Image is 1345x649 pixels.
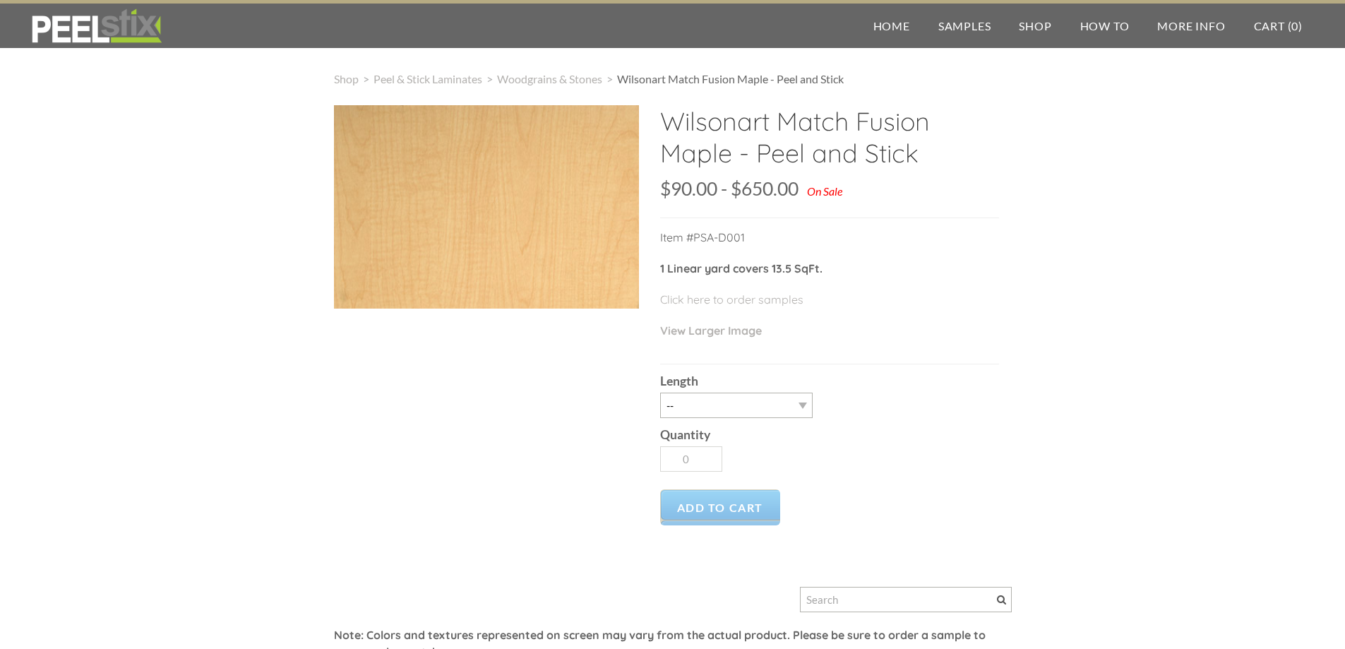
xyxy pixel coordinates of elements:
[359,72,373,85] span: >
[1240,4,1317,48] a: Cart (0)
[334,72,359,85] a: Shop
[660,105,999,179] h2: Wilsonart Match Fusion Maple - Peel and Stick
[660,323,762,338] a: View Larger Image
[660,489,781,525] a: Add to Cart
[800,587,1012,612] input: Search
[373,72,482,85] a: Peel & Stick Laminates
[482,72,497,85] span: >
[28,8,165,44] img: REFACE SUPPLIES
[660,177,799,200] span: $90.00 - $650.00
[1066,4,1144,48] a: How To
[602,72,617,85] span: >
[997,595,1006,605] span: Search
[660,261,823,275] strong: 1 Linear yard covers 13.5 SqFt.
[1005,4,1065,48] a: Shop
[924,4,1005,48] a: Samples
[660,229,999,260] p: Item #PSA-D001
[660,374,698,388] b: Length
[660,292,803,306] a: Click here to order samples
[617,72,844,85] span: Wilsonart Match Fusion Maple - Peel and Stick
[807,184,842,198] div: On Sale
[1143,4,1239,48] a: More Info
[660,427,710,442] b: Quantity
[497,72,602,85] a: Woodgrains & Stones
[859,4,924,48] a: Home
[1291,19,1298,32] span: 0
